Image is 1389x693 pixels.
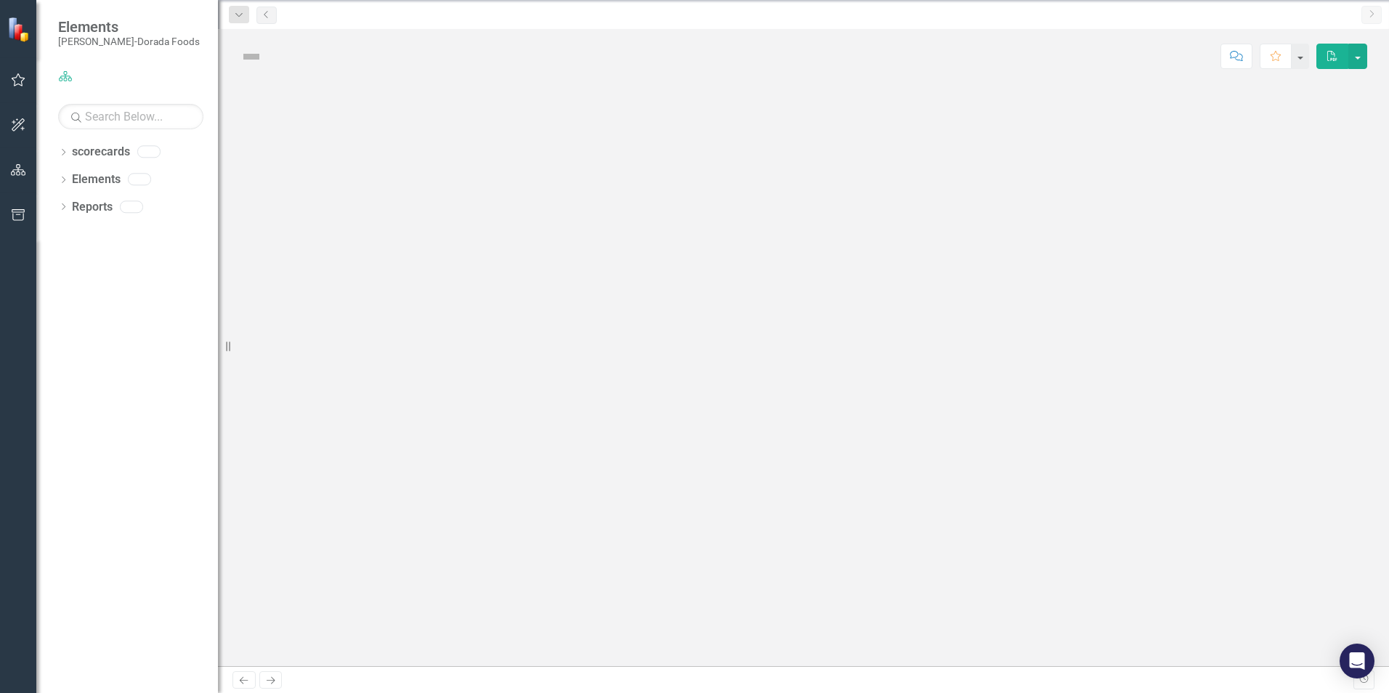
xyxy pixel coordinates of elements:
[72,144,130,161] a: scorecards
[240,45,263,68] img: Not Defined
[58,36,200,47] small: [PERSON_NAME]-Dorada Foods
[58,18,200,36] span: Elements
[7,15,34,43] img: ClearPoint Strategy
[58,104,203,129] input: Search Below...
[1340,644,1374,678] div: Open Intercom Messenger
[72,199,113,216] a: Reports
[72,171,121,188] a: Elements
